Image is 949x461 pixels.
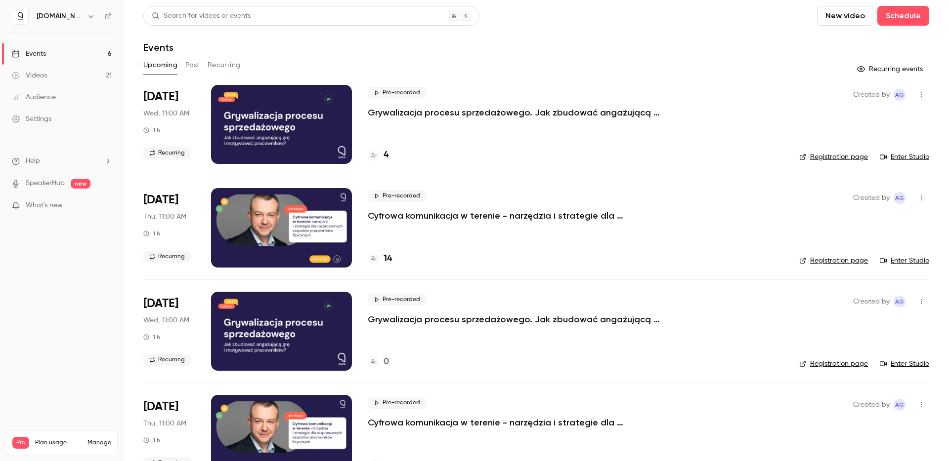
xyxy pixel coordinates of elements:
span: [DATE] [143,89,178,105]
span: Created by [853,89,890,101]
div: Audience [12,92,56,102]
span: Pro [12,437,29,449]
div: 1 h [143,126,160,134]
button: Recurring [208,57,241,73]
span: Thu, 11:00 AM [143,212,186,222]
a: SpeakerHub [26,178,65,189]
a: 4 [368,149,388,162]
button: Schedule [877,6,929,26]
span: Wed, 11:00 AM [143,109,189,118]
span: Recurring [143,251,191,263]
span: Thu, 11:00 AM [143,419,186,428]
h1: Events [143,41,173,53]
span: Aleksandra Grabarska [894,399,906,411]
a: Grywalizacja procesu sprzedażowego. Jak zbudować angażującą grę i motywować pracowników? [368,313,664,325]
button: Past [185,57,200,73]
div: 1 h [143,333,160,341]
span: Pre-recorded [368,190,426,202]
a: Enter Studio [880,256,929,266]
span: [DATE] [143,192,178,208]
span: Aleksandra Grabarska [894,89,906,101]
span: Aleksandra Grabarska [894,296,906,307]
a: 14 [368,252,392,266]
span: AG [895,399,904,411]
span: Pre-recorded [368,397,426,409]
a: Cyfrowa komunikacja w terenie - narzędzia i strategie dla rozproszonych zespołów pracowników fizy... [368,417,664,428]
button: New video [817,6,873,26]
span: Plan usage [35,439,82,447]
span: AG [895,89,904,101]
span: AG [895,192,904,204]
h4: 14 [384,252,392,266]
span: Pre-recorded [368,294,426,306]
div: Settings [12,114,51,124]
div: Oct 8 Wed, 11:00 AM (Europe/Warsaw) [143,85,195,164]
a: Grywalizacja procesu sprzedażowego. Jak zbudować angażującą grę i motywować pracowników? [368,107,664,118]
a: Cyfrowa komunikacja w terenie - narzędzia i strategie dla rozproszonych zespołów pracowników fizy... [368,210,664,222]
span: Pre-recorded [368,87,426,99]
li: help-dropdown-opener [12,156,112,166]
iframe: Noticeable Trigger [100,201,112,210]
a: Registration page [799,256,868,266]
a: Manage [87,439,111,447]
button: Upcoming [143,57,177,73]
a: 0 [368,355,389,369]
h6: [DOMAIN_NAME] [37,11,83,21]
div: Search for videos or events [152,11,251,21]
div: Oct 15 Wed, 11:00 AM (Europe/Warsaw) [143,292,195,371]
button: Recurring events [853,61,929,77]
h4: 0 [384,355,389,369]
span: Aleksandra Grabarska [894,192,906,204]
span: What's new [26,200,63,211]
div: Oct 9 Thu, 11:00 AM (Europe/Warsaw) [143,188,195,267]
span: new [71,179,90,189]
span: Created by [853,296,890,307]
div: Videos [12,71,47,80]
span: [DATE] [143,399,178,415]
div: Events [12,49,46,59]
span: [DATE] [143,296,178,311]
div: 1 h [143,436,160,444]
a: Enter Studio [880,359,929,369]
a: Enter Studio [880,152,929,162]
span: Recurring [143,354,191,366]
a: Registration page [799,152,868,162]
span: Recurring [143,147,191,159]
span: Created by [853,192,890,204]
h4: 4 [384,149,388,162]
img: quico.io [12,8,28,24]
span: AG [895,296,904,307]
span: Wed, 11:00 AM [143,315,189,325]
span: Help [26,156,40,166]
a: Registration page [799,359,868,369]
span: Created by [853,399,890,411]
div: 1 h [143,230,160,237]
